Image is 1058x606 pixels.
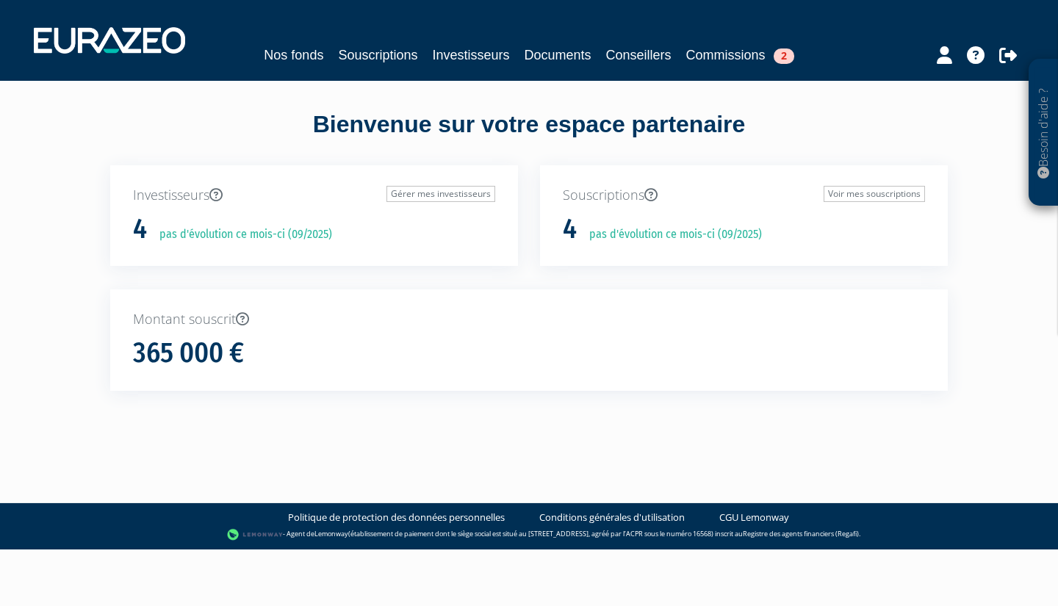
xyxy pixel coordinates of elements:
p: Souscriptions [563,186,925,205]
span: 2 [774,48,794,64]
h1: 4 [133,214,147,245]
a: Voir mes souscriptions [824,186,925,202]
a: Souscriptions [338,45,417,65]
h1: 365 000 € [133,338,244,369]
img: 1732889491-logotype_eurazeo_blanc_rvb.png [34,27,185,54]
a: Gérer mes investisseurs [386,186,495,202]
div: Bienvenue sur votre espace partenaire [99,108,959,165]
p: Montant souscrit [133,310,925,329]
p: pas d'évolution ce mois-ci (09/2025) [579,226,762,243]
a: Documents [525,45,591,65]
img: logo-lemonway.png [227,527,284,542]
p: pas d'évolution ce mois-ci (09/2025) [149,226,332,243]
a: Lemonway [314,529,348,538]
a: Conseillers [606,45,672,65]
a: Registre des agents financiers (Regafi) [743,529,859,538]
a: Conditions générales d'utilisation [539,511,685,524]
h1: 4 [563,214,577,245]
a: Commissions2 [686,45,794,65]
p: Investisseurs [133,186,495,205]
a: Nos fonds [264,45,323,65]
a: Investisseurs [432,45,509,65]
div: - Agent de (établissement de paiement dont le siège social est situé au [STREET_ADDRESS], agréé p... [15,527,1043,542]
a: CGU Lemonway [719,511,789,524]
a: Politique de protection des données personnelles [288,511,505,524]
p: Besoin d'aide ? [1035,67,1052,199]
